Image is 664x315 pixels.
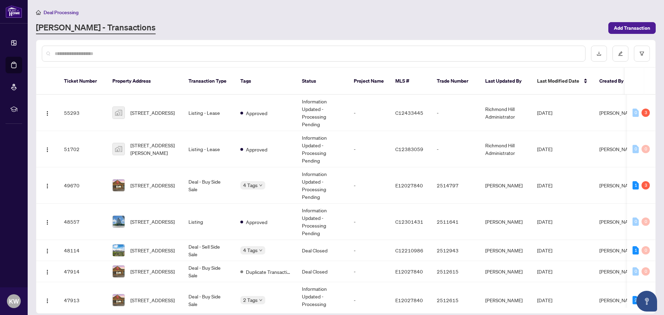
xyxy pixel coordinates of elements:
span: [PERSON_NAME] [599,146,637,152]
td: - [348,261,390,282]
th: Last Modified Date [532,68,594,95]
a: [PERSON_NAME] - Transactions [36,22,156,34]
td: 2514797 [431,167,480,204]
button: Logo [42,245,53,256]
span: E12027840 [395,268,423,275]
td: [PERSON_NAME] [480,261,532,282]
div: 1 [633,181,639,189]
div: 3 [642,109,650,117]
div: 1 [633,246,639,254]
span: [STREET_ADDRESS] [130,247,175,254]
td: 55293 [58,95,107,131]
td: - [431,95,480,131]
button: Open asap [636,291,657,312]
td: 49670 [58,167,107,204]
span: down [259,249,262,252]
span: C12383059 [395,146,423,152]
td: - [348,131,390,167]
button: Logo [42,266,53,277]
td: Richmond Hill Administrator [480,95,532,131]
span: down [259,298,262,302]
td: Deal - Buy Side Sale [183,167,235,204]
img: Logo [45,298,50,304]
button: filter [634,46,650,62]
img: thumbnail-img [113,266,124,277]
th: Trade Number [431,68,480,95]
span: home [36,10,41,15]
span: [DATE] [537,247,552,253]
span: [DATE] [537,146,552,152]
td: - [348,240,390,261]
div: 0 [642,217,650,226]
td: 48114 [58,240,107,261]
td: - [348,204,390,240]
th: MLS # [390,68,431,95]
div: 0 [642,246,650,254]
span: [DATE] [537,268,552,275]
span: [PERSON_NAME] [599,219,637,225]
img: Logo [45,147,50,152]
th: Ticket Number [58,68,107,95]
span: [STREET_ADDRESS] [130,268,175,275]
th: Transaction Type [183,68,235,95]
td: - [348,95,390,131]
td: Deal - Sell Side Sale [183,240,235,261]
span: [DATE] [537,219,552,225]
span: [DATE] [537,110,552,116]
span: E12027840 [395,182,423,188]
img: logo [6,5,22,18]
span: Duplicate Transaction [246,268,291,276]
th: Project Name [348,68,390,95]
span: [STREET_ADDRESS] [130,218,175,225]
span: 2 Tags [243,296,258,304]
td: 2512615 [431,261,480,282]
td: [PERSON_NAME] [480,240,532,261]
button: Add Transaction [608,22,656,34]
button: Logo [42,216,53,227]
th: Created By [594,68,635,95]
td: 2512943 [431,240,480,261]
span: Add Transaction [614,22,650,34]
td: - [348,167,390,204]
img: thumbnail-img [113,216,124,228]
span: 4 Tags [243,181,258,189]
span: [DATE] [537,182,552,188]
span: download [597,51,601,56]
div: 0 [633,267,639,276]
img: Logo [45,111,50,116]
span: Deal Processing [44,9,79,16]
span: Last Modified Date [537,77,579,85]
img: Logo [45,220,50,225]
button: Logo [42,107,53,118]
img: Logo [45,248,50,254]
img: thumbnail-img [113,179,124,191]
th: Tags [235,68,296,95]
td: Listing - Lease [183,131,235,167]
th: Last Updated By [480,68,532,95]
span: C12301431 [395,219,423,225]
td: Information Updated - Processing Pending [296,95,348,131]
img: thumbnail-img [113,107,124,119]
td: Richmond Hill Administrator [480,131,532,167]
span: Approved [246,218,267,226]
td: 51702 [58,131,107,167]
div: 0 [642,267,650,276]
div: 3 [642,181,650,189]
span: [STREET_ADDRESS] [130,296,175,304]
button: download [591,46,607,62]
span: filter [639,51,644,56]
span: [STREET_ADDRESS] [130,182,175,189]
span: [PERSON_NAME] [599,247,637,253]
span: KW [9,296,19,306]
div: 0 [633,217,639,226]
td: Listing [183,204,235,240]
span: [STREET_ADDRESS] [130,109,175,117]
td: Deal - Buy Side Sale [183,261,235,282]
span: C12433445 [395,110,423,116]
div: 0 [642,145,650,153]
img: Logo [45,269,50,275]
td: - [431,131,480,167]
img: thumbnail-img [113,294,124,306]
span: C12210986 [395,247,423,253]
span: [DATE] [537,297,552,303]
